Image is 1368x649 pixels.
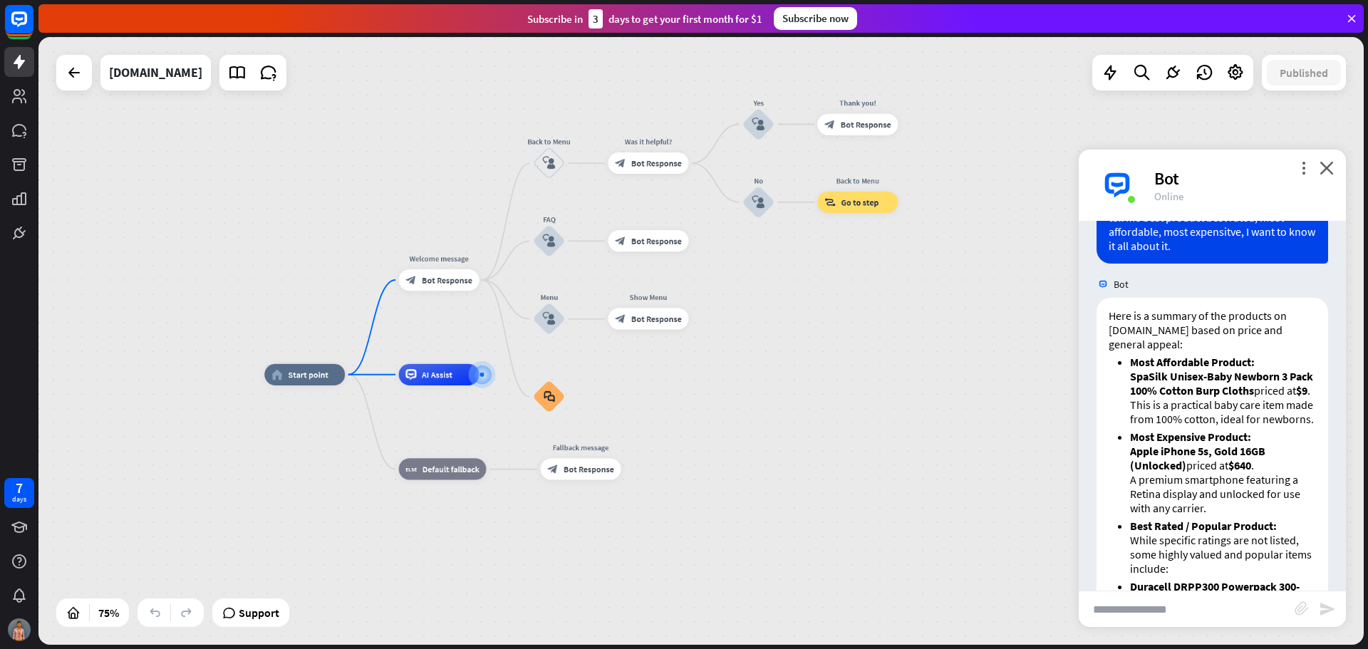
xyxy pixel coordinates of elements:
i: more_vert [1297,161,1310,175]
strong: SpaSilk Unisex-Baby Newborn 3 Pack 100% Cotton Burp Cloths [1130,369,1313,398]
strong: $9 [1296,383,1307,398]
div: No [726,175,790,186]
div: Welcome message [390,253,487,264]
strong: Most Expensive Product: [1130,430,1251,444]
i: close [1320,161,1334,175]
strong: Most Affordable Product: [1130,355,1255,369]
i: block_faq [544,391,555,403]
div: FAQ [517,214,581,225]
i: block_goto [824,197,836,207]
div: Bot [1154,167,1329,189]
i: block_user_input [543,313,556,326]
p: While specific ratings are not listed, some highly valued and popular items include: [1130,519,1316,576]
i: block_bot_response [615,313,626,324]
i: send [1319,601,1336,618]
div: Online [1154,189,1329,203]
div: Was it helpful? [600,136,697,147]
span: Bot Response [631,158,682,169]
span: Bot Response [422,274,472,285]
i: block_user_input [543,157,556,170]
button: Open LiveChat chat widget [11,6,54,48]
p: priced at . This is a practical baby care item made from 100% cotton, ideal for newborns. [1130,355,1316,426]
p: ($102.59) – Trusted for emergency power needs. [1130,579,1316,636]
i: block_bot_response [615,158,626,169]
span: Start point [288,369,328,380]
i: block_attachment [1295,601,1309,616]
div: hackazonsecure.radwarecloud.com [109,55,202,90]
span: Go to step [841,197,879,207]
i: home_2 [271,369,283,380]
div: Back to Menu [517,136,581,147]
span: Bot Response [841,119,891,130]
span: Bot [1114,278,1129,291]
i: block_bot_response [405,274,416,285]
strong: Duracell DRPP300 Powerpack 300-Watt Jump Starter and Emergency Power Source [1130,579,1300,622]
i: block_bot_response [615,236,626,246]
span: Bot Response [631,313,682,324]
div: Back to Menu [809,175,906,186]
i: block_user_input [543,234,556,247]
span: Default fallback [423,464,480,474]
button: Published [1267,60,1341,85]
a: 7 days [4,478,34,508]
span: AI Assist [422,369,452,380]
span: Support [239,601,279,624]
div: Subscribe in days to get your first month for $1 [527,9,762,28]
div: Fallback message [532,442,629,453]
div: 75% [94,601,123,624]
div: Yes [726,98,790,108]
i: block_user_input [752,196,765,209]
strong: Best Rated / Popular Product: [1130,519,1277,533]
strong: Apple iPhone 5s, Gold 16GB (Unlocked) [1130,444,1265,472]
p: priced at . A premium smartphone featuring a Retina display and unlocked for use with any carrier. [1130,430,1316,515]
div: days [12,494,26,504]
div: Thank you! [809,98,906,108]
div: 7 [16,482,23,494]
strong: $640 [1228,458,1251,472]
i: block_bot_response [547,464,558,474]
div: can you access that complete website and tell me best product best rated, most affordable, most e... [1097,185,1328,264]
i: block_fallback [405,464,417,474]
div: Subscribe now [774,7,857,30]
span: Bot Response [564,464,614,474]
p: Here is a summary of the products on [DOMAIN_NAME] based on price and general appeal: [1109,308,1316,351]
div: 3 [589,9,603,28]
i: block_user_input [752,118,765,130]
div: Menu [517,292,581,303]
div: Show Menu [600,292,697,303]
i: block_bot_response [824,119,835,130]
span: Bot Response [631,236,682,246]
